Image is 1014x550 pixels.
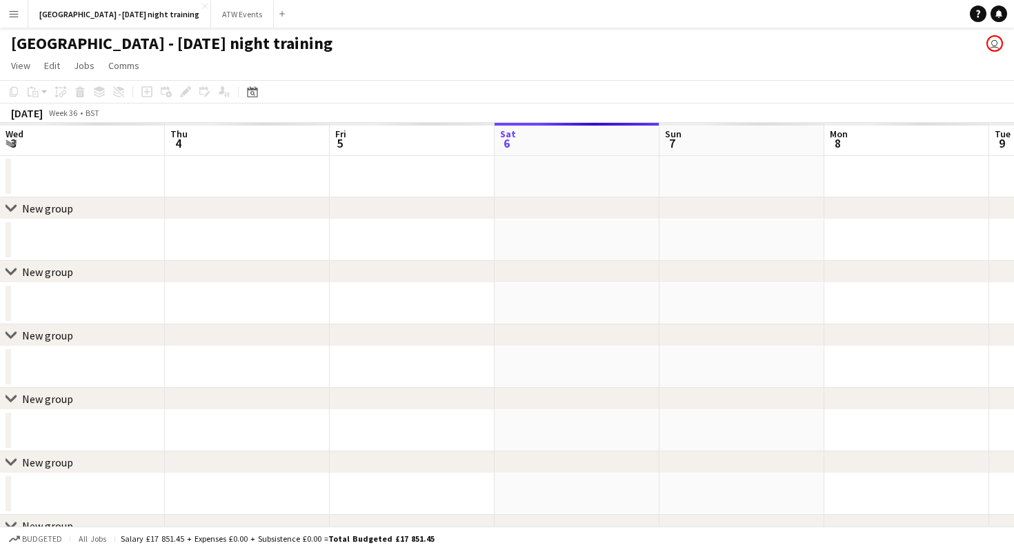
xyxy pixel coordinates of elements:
span: Comms [108,59,139,72]
div: New group [22,328,73,342]
span: Budgeted [22,534,62,544]
span: 3 [3,135,23,151]
a: Comms [103,57,145,75]
div: Salary £17 851.45 + Expenses £0.00 + Subsistence £0.00 = [121,533,435,544]
div: New group [22,265,73,279]
h1: [GEOGRAPHIC_DATA] - [DATE] night training [11,33,332,54]
span: Jobs [74,59,95,72]
span: Fri [335,128,346,140]
a: View [6,57,36,75]
span: 8 [828,135,848,151]
div: New group [22,519,73,533]
span: Sun [665,128,682,140]
div: [DATE] [11,106,43,120]
span: Sat [500,128,516,140]
button: Budgeted [7,531,64,547]
span: 7 [663,135,682,151]
span: All jobs [76,533,109,544]
span: Thu [170,128,188,140]
div: New group [22,202,73,215]
button: [GEOGRAPHIC_DATA] - [DATE] night training [28,1,211,28]
span: Edit [44,59,60,72]
div: New group [22,392,73,406]
app-user-avatar: Lake Manager [986,35,1003,52]
a: Edit [39,57,66,75]
div: New group [22,455,73,469]
span: 9 [993,135,1011,151]
span: 6 [498,135,516,151]
a: Jobs [68,57,100,75]
button: ATW Events [211,1,274,28]
div: BST [86,108,99,118]
span: Week 36 [46,108,80,118]
span: Mon [830,128,848,140]
span: 5 [333,135,346,151]
span: Total Budgeted £17 851.45 [328,533,435,544]
span: 4 [168,135,188,151]
span: Wed [6,128,23,140]
span: View [11,59,30,72]
span: Tue [995,128,1011,140]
